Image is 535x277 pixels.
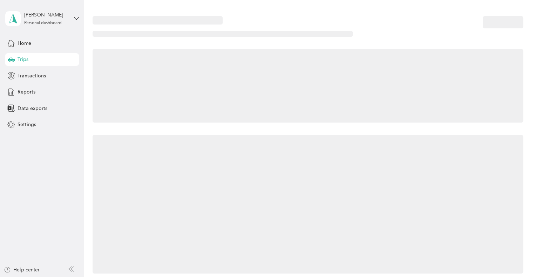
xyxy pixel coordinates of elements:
[4,266,40,273] button: Help center
[18,105,47,112] span: Data exports
[496,238,535,277] iframe: Everlance-gr Chat Button Frame
[18,40,31,47] span: Home
[18,72,46,79] span: Transactions
[18,121,36,128] span: Settings
[18,56,28,63] span: Trips
[24,11,68,19] div: [PERSON_NAME]
[24,21,62,25] div: Personal dashboard
[18,88,35,96] span: Reports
